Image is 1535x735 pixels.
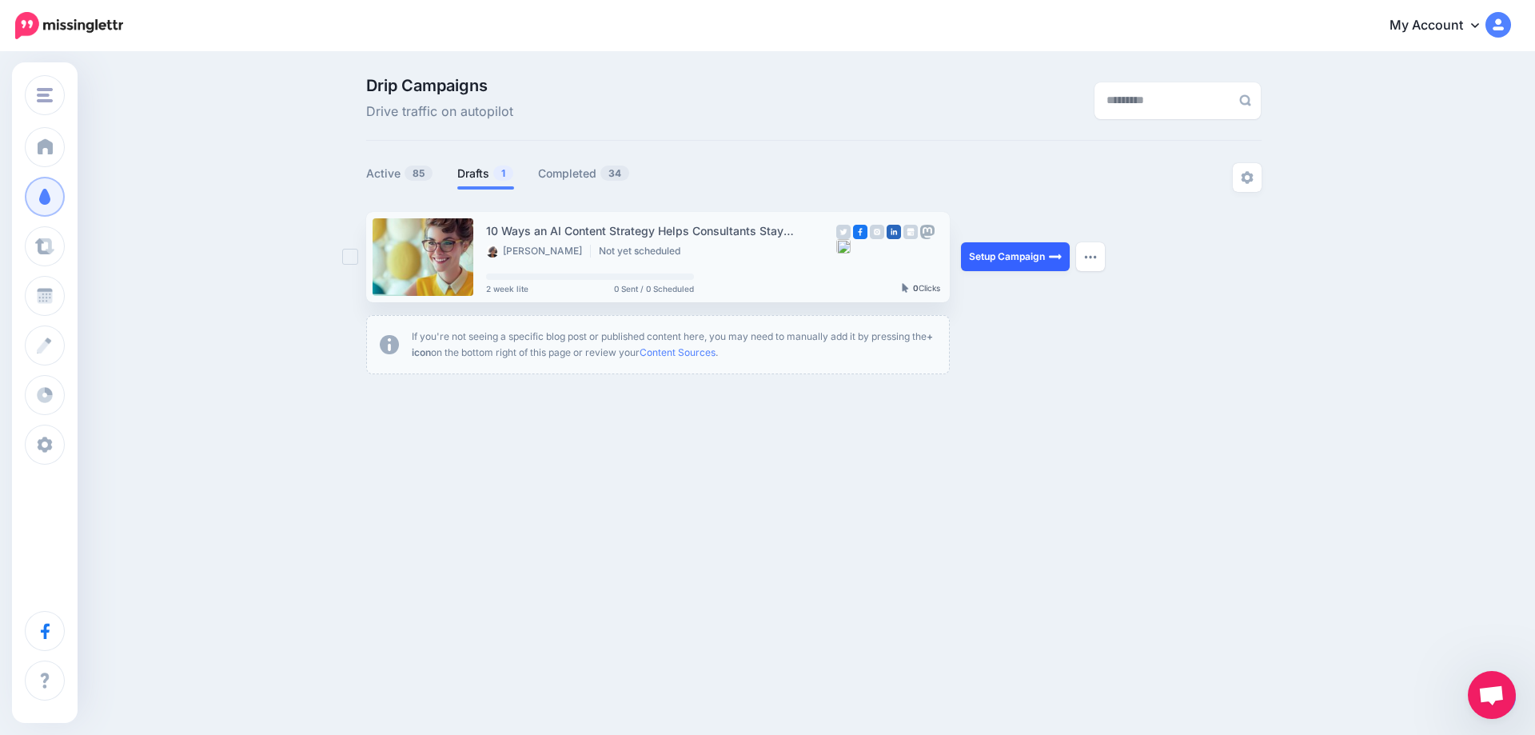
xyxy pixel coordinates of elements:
[1374,6,1511,46] a: My Account
[887,225,901,239] img: linkedin-square.png
[412,330,933,358] b: + icon
[836,239,851,254] img: bluesky-grey-square.png
[1239,94,1251,106] img: search-grey-6.png
[920,225,935,239] img: mastodon-grey-square.png
[1468,671,1516,719] a: Open chat
[366,164,433,183] a: Active85
[903,225,918,239] img: google_business-grey-square.png
[870,225,884,239] img: instagram-grey-square.png
[366,102,513,122] span: Drive traffic on autopilot
[15,12,123,39] img: Missinglettr
[836,225,851,239] img: twitter-grey-square.png
[1241,171,1254,184] img: settings-grey.png
[37,88,53,102] img: menu.png
[486,222,836,240] div: 10 Ways an AI Content Strategy Helps Consultants Stay Consistently Visible
[486,245,591,258] li: [PERSON_NAME]
[486,285,528,293] span: 2 week lite
[853,225,867,239] img: facebook-square.png
[412,329,936,361] p: If you're not seeing a specific blog post or published content here, you may need to manually add...
[457,164,514,183] a: Drafts1
[366,78,513,94] span: Drip Campaigns
[1049,250,1062,263] img: arrow-long-right-white.png
[600,166,629,181] span: 34
[380,335,399,354] img: info-circle-grey.png
[961,242,1070,271] a: Setup Campaign
[1084,254,1097,259] img: dots.png
[902,284,940,294] div: Clicks
[913,283,919,293] b: 0
[599,245,688,258] li: Not yet scheduled
[640,346,716,358] a: Content Sources
[493,166,513,181] span: 1
[405,166,433,181] span: 85
[538,164,630,183] a: Completed34
[614,285,694,293] span: 0 Sent / 0 Scheduled
[902,283,909,293] img: pointer-grey-darker.png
